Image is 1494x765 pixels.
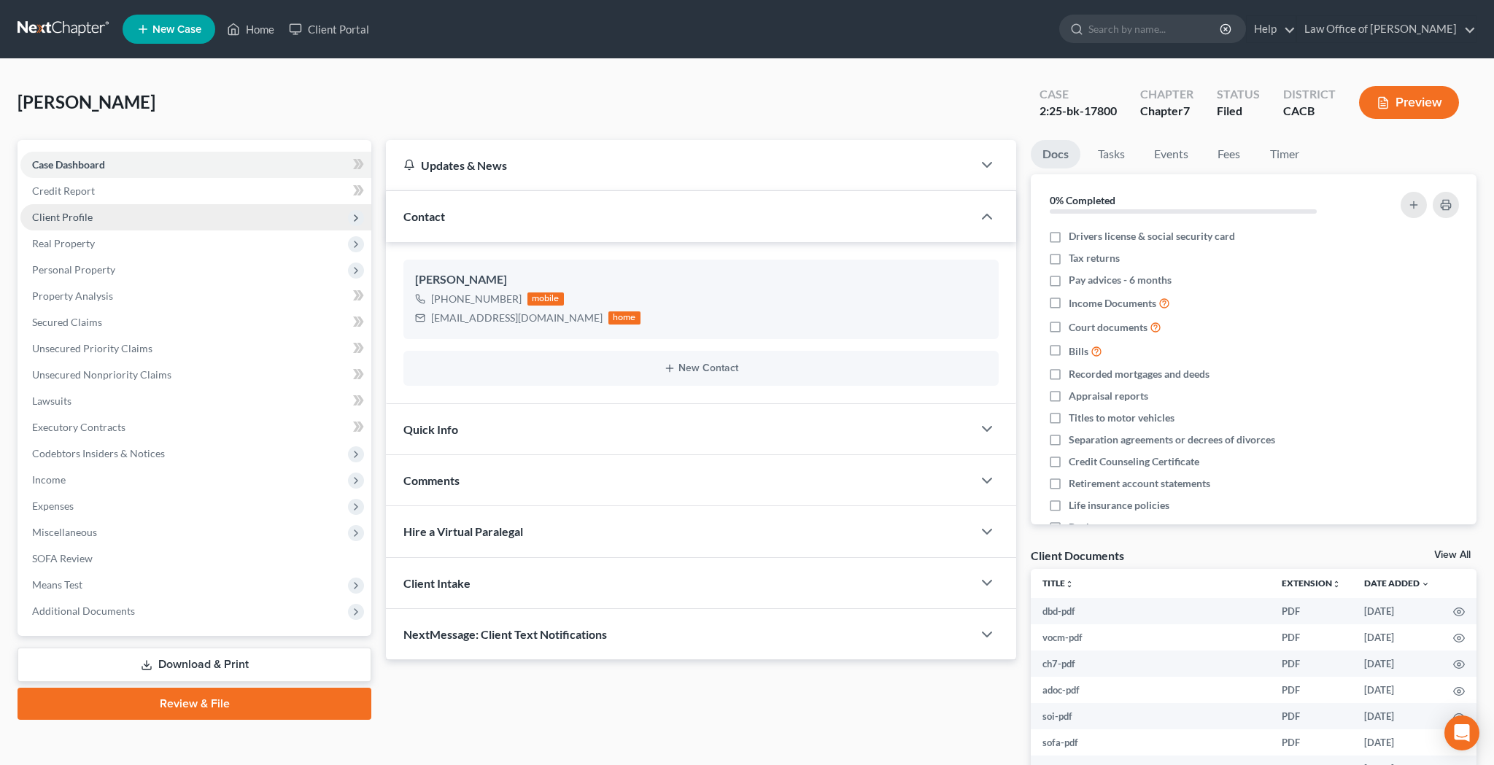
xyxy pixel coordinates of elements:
span: Means Test [32,578,82,591]
div: Updates & News [403,158,955,173]
span: Life insurance policies [1069,498,1169,513]
span: Additional Documents [32,605,135,617]
td: [DATE] [1352,651,1441,677]
span: Appraisal reports [1069,389,1148,403]
span: Case Dashboard [32,158,105,171]
td: PDF [1270,703,1352,729]
button: New Contact [415,362,987,374]
span: Codebtors Insiders & Notices [32,447,165,459]
span: New Case [152,24,201,35]
span: Bank statements [1069,520,1144,535]
td: PDF [1270,729,1352,756]
span: Retirement account statements [1069,476,1210,491]
div: Chapter [1140,103,1193,120]
td: soi-pdf [1031,703,1270,729]
td: ch7-pdf [1031,651,1270,677]
input: Search by name... [1088,15,1222,42]
div: Filed [1217,103,1260,120]
a: Titleunfold_more [1042,578,1074,589]
div: [PHONE_NUMBER] [431,292,522,306]
td: [DATE] [1352,624,1441,651]
div: Client Documents [1031,548,1124,563]
span: Quick Info [403,422,458,436]
span: Drivers license & social security card [1069,229,1235,244]
span: Income [32,473,66,486]
a: Secured Claims [20,309,371,335]
span: 7 [1183,104,1190,117]
a: Property Analysis [20,283,371,309]
span: Income Documents [1069,296,1156,311]
span: Unsecured Nonpriority Claims [32,368,171,381]
span: Separation agreements or decrees of divorces [1069,432,1275,447]
div: mobile [527,292,564,306]
span: Credit Counseling Certificate [1069,454,1199,469]
span: Miscellaneous [32,526,97,538]
i: unfold_more [1065,580,1074,589]
td: PDF [1270,624,1352,651]
a: Review & File [18,688,371,720]
i: unfold_more [1332,580,1341,589]
a: Download & Print [18,648,371,682]
span: SOFA Review [32,552,93,564]
button: Preview [1359,86,1459,119]
div: home [608,311,640,325]
td: [DATE] [1352,677,1441,703]
span: Expenses [32,500,74,512]
a: Date Added expand_more [1364,578,1430,589]
td: sofa-pdf [1031,729,1270,756]
td: [DATE] [1352,598,1441,624]
span: Client Profile [32,211,93,223]
i: expand_more [1421,580,1430,589]
span: Real Property [32,237,95,249]
span: Secured Claims [32,316,102,328]
strong: 0% Completed [1050,194,1115,206]
span: Contact [403,209,445,223]
a: Events [1142,140,1200,168]
a: Docs [1031,140,1080,168]
a: Law Office of [PERSON_NAME] [1297,16,1476,42]
td: [DATE] [1352,703,1441,729]
span: [PERSON_NAME] [18,91,155,112]
div: CACB [1283,103,1336,120]
td: adoc-pdf [1031,677,1270,703]
td: dbd-pdf [1031,598,1270,624]
a: Timer [1258,140,1311,168]
span: Client Intake [403,576,471,590]
span: Unsecured Priority Claims [32,342,152,354]
a: Lawsuits [20,388,371,414]
div: 2:25-bk-17800 [1040,103,1117,120]
span: Recorded mortgages and deeds [1069,367,1209,381]
div: [EMAIL_ADDRESS][DOMAIN_NAME] [431,311,603,325]
span: Bills [1069,344,1088,359]
a: Home [220,16,282,42]
span: Credit Report [32,185,95,197]
span: Tax returns [1069,251,1120,265]
a: Help [1247,16,1296,42]
div: District [1283,86,1336,103]
span: Lawsuits [32,395,71,407]
span: Property Analysis [32,290,113,302]
a: Credit Report [20,178,371,204]
a: Fees [1206,140,1253,168]
span: NextMessage: Client Text Notifications [403,627,607,641]
span: Personal Property [32,263,115,276]
td: [DATE] [1352,729,1441,756]
a: SOFA Review [20,545,371,572]
td: PDF [1270,598,1352,624]
div: [PERSON_NAME] [415,271,987,289]
div: Chapter [1140,86,1193,103]
a: Client Portal [282,16,376,42]
div: Open Intercom Messenger [1444,715,1479,750]
a: Unsecured Priority Claims [20,335,371,362]
div: Case [1040,86,1117,103]
a: Tasks [1086,140,1137,168]
td: PDF [1270,651,1352,677]
span: Titles to motor vehicles [1069,411,1174,425]
a: View All [1434,550,1471,560]
td: PDF [1270,677,1352,703]
span: Comments [403,473,460,487]
a: Unsecured Nonpriority Claims [20,362,371,388]
span: Executory Contracts [32,421,125,433]
a: Executory Contracts [20,414,371,440]
span: Hire a Virtual Paralegal [403,524,523,538]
